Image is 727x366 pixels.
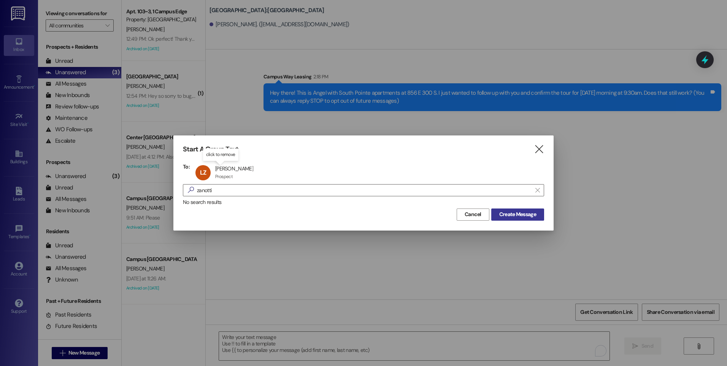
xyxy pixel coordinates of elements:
i:  [534,145,544,153]
div: [PERSON_NAME] [215,165,253,172]
span: Create Message [499,210,536,218]
button: Cancel [457,208,489,221]
i:  [535,187,540,193]
input: Search for any contact or apartment [197,185,532,196]
div: Prospect [215,173,233,180]
h3: Start A Group Text [183,145,238,154]
h3: To: [183,163,190,170]
div: No search results [183,198,544,206]
span: LZ [200,169,206,177]
span: Cancel [465,210,481,218]
i:  [185,186,197,194]
p: click to remove [206,151,235,158]
button: Create Message [491,208,544,221]
button: Clear text [532,185,544,196]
